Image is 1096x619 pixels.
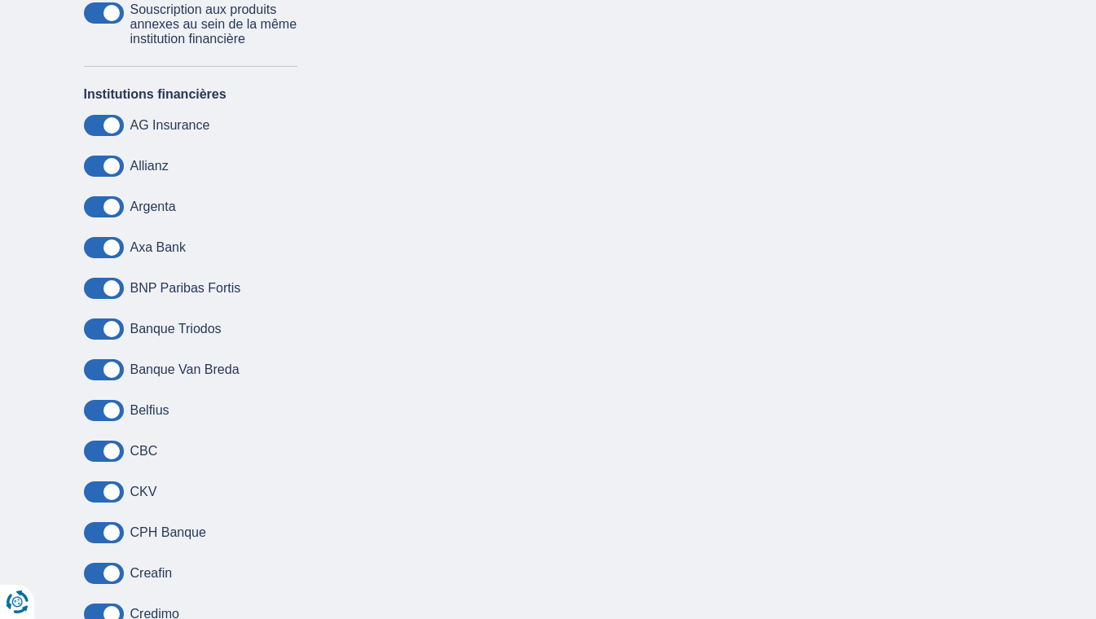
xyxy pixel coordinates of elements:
label: Institutions financières [84,87,227,102]
label: Axa Bank [130,240,186,255]
label: AG Insurance [130,118,210,133]
label: Creafin [130,566,173,581]
label: BNP Paribas Fortis [130,281,241,296]
label: Banque Triodos [130,322,222,336]
label: CPH Banque [130,525,206,540]
label: Argenta [130,200,176,214]
label: Banque Van Breda [130,362,240,377]
label: Souscription aux produits annexes au sein de la même institution financière [130,2,298,46]
label: CKV [130,485,157,499]
label: Allianz [130,159,169,173]
label: CBC [130,444,158,459]
label: Belfius [130,403,169,418]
